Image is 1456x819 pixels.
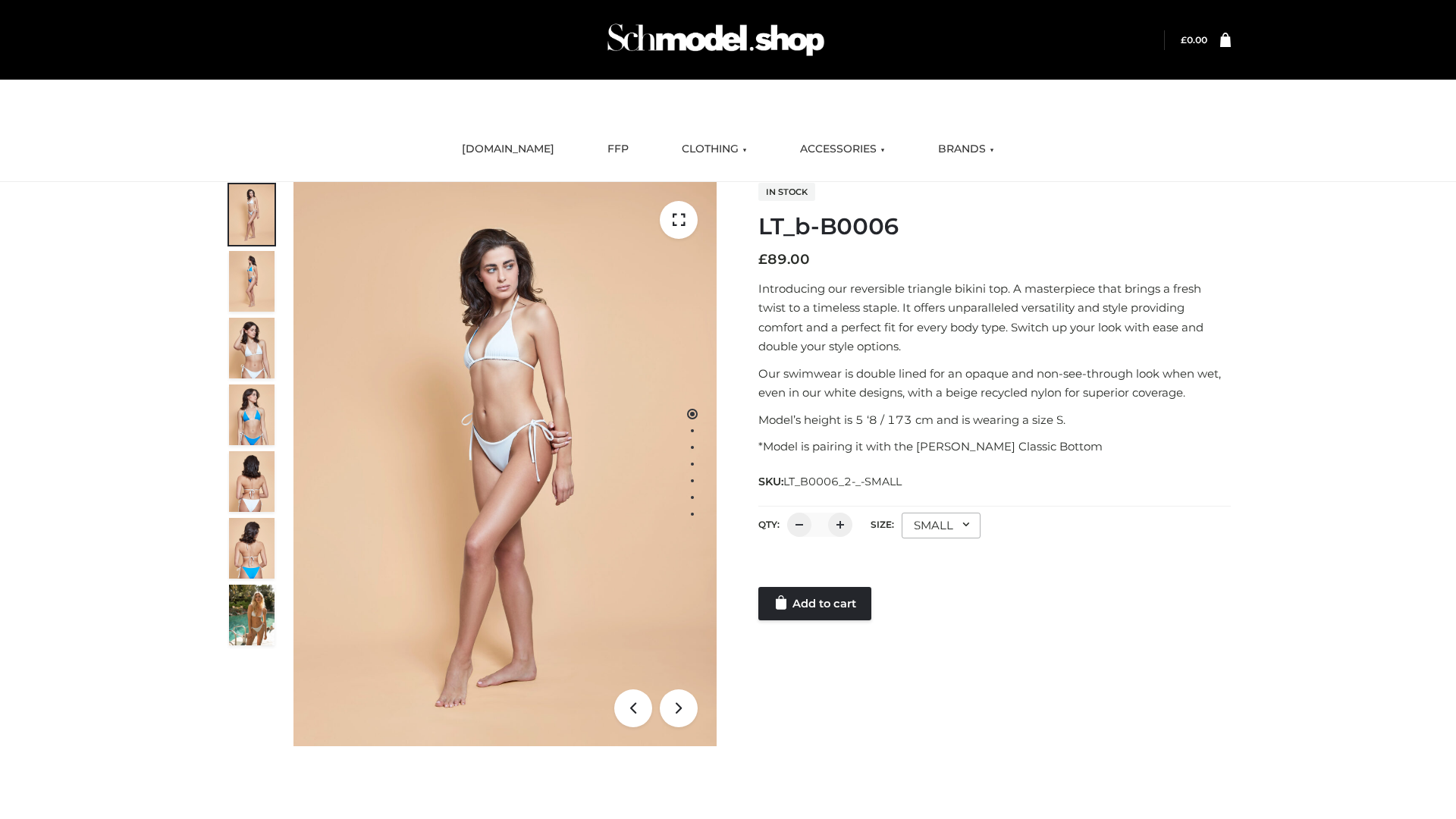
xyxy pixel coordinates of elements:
[927,133,1006,166] a: BRANDS
[902,513,981,538] div: SMALL
[229,251,275,312] img: ArielClassicBikiniTop_CloudNine_AzureSky_OW114ECO_2-scaled.jpg
[758,472,903,491] span: SKU:
[1181,34,1207,45] a: £0.00
[758,251,767,268] span: £
[229,384,275,445] img: ArielClassicBikiniTop_CloudNine_AzureSky_OW114ECO_4-scaled.jpg
[602,10,830,70] img: Schmodel Admin 964
[229,585,275,645] img: Arieltop_CloudNine_AzureSky2.jpg
[1181,34,1187,45] span: £
[758,183,815,201] span: In stock
[758,587,871,620] a: Add to cart
[596,133,640,166] a: FFP
[783,475,902,488] span: LT_B0006_2-_-SMALL
[229,518,275,579] img: ArielClassicBikiniTop_CloudNine_AzureSky_OW114ECO_8-scaled.jpg
[450,133,566,166] a: [DOMAIN_NAME]
[758,410,1231,430] p: Model’s height is 5 ‘8 / 173 cm and is wearing a size S.
[758,437,1231,457] p: *Model is pairing it with the [PERSON_NAME] Classic Bottom
[229,318,275,378] img: ArielClassicBikiniTop_CloudNine_AzureSky_OW114ECO_3-scaled.jpg
[789,133,896,166] a: ACCESSORIES
[670,133,758,166] a: CLOTHING
[758,519,780,530] label: QTY:
[758,364,1231,403] p: Our swimwear is double lined for an opaque and non-see-through look when wet, even in our white d...
[1181,34,1207,45] bdi: 0.00
[229,184,275,245] img: ArielClassicBikiniTop_CloudNine_AzureSky_OW114ECO_1-scaled.jpg
[758,279,1231,356] p: Introducing our reversible triangle bikini top. A masterpiece that brings a fresh twist to a time...
[229,451,275,512] img: ArielClassicBikiniTop_CloudNine_AzureSky_OW114ECO_7-scaled.jpg
[871,519,894,530] label: Size:
[293,182,717,746] img: ArielClassicBikiniTop_CloudNine_AzureSky_OW114ECO_1
[758,213,1231,240] h1: LT_b-B0006
[758,251,810,268] bdi: 89.00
